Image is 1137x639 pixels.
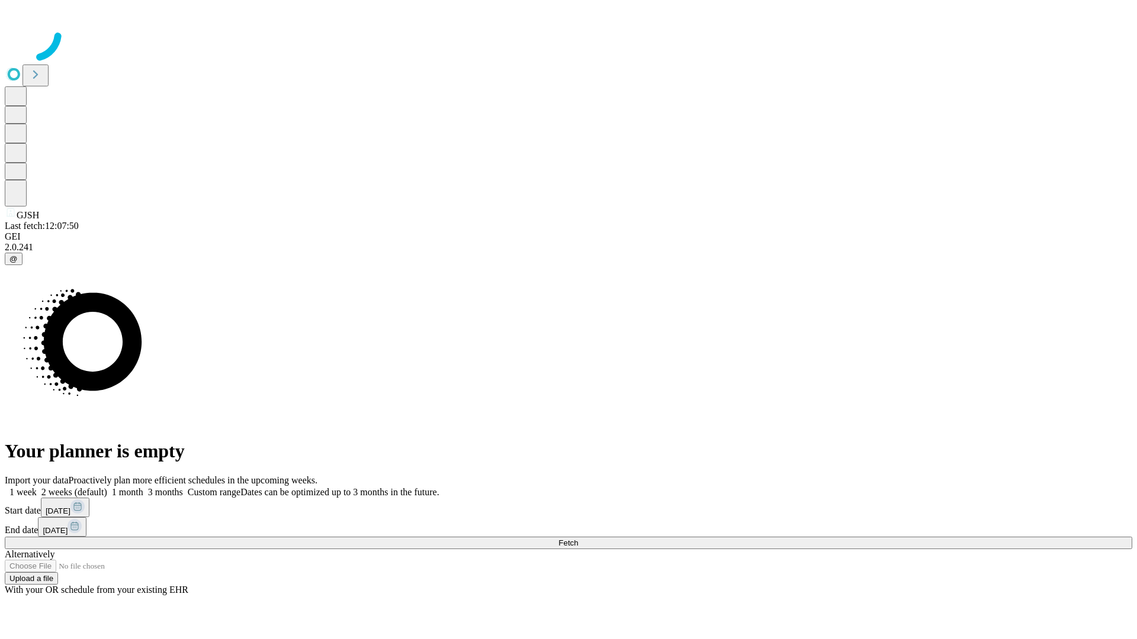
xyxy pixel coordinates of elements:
[5,537,1132,549] button: Fetch
[5,221,79,231] span: Last fetch: 12:07:50
[148,487,183,497] span: 3 months
[5,242,1132,253] div: 2.0.241
[5,440,1132,462] h1: Your planner is empty
[9,254,18,263] span: @
[5,572,58,585] button: Upload a file
[43,526,68,535] span: [DATE]
[38,517,86,537] button: [DATE]
[5,585,188,595] span: With your OR schedule from your existing EHR
[240,487,439,497] span: Dates can be optimized up to 3 months in the future.
[188,487,240,497] span: Custom range
[112,487,143,497] span: 1 month
[5,253,23,265] button: @
[46,506,70,515] span: [DATE]
[5,549,54,559] span: Alternatively
[41,487,107,497] span: 2 weeks (default)
[558,538,578,547] span: Fetch
[17,210,39,220] span: GJSH
[5,231,1132,242] div: GEI
[5,475,69,485] span: Import your data
[41,498,89,517] button: [DATE]
[5,517,1132,537] div: End date
[69,475,317,485] span: Proactively plan more efficient schedules in the upcoming weeks.
[5,498,1132,517] div: Start date
[9,487,37,497] span: 1 week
